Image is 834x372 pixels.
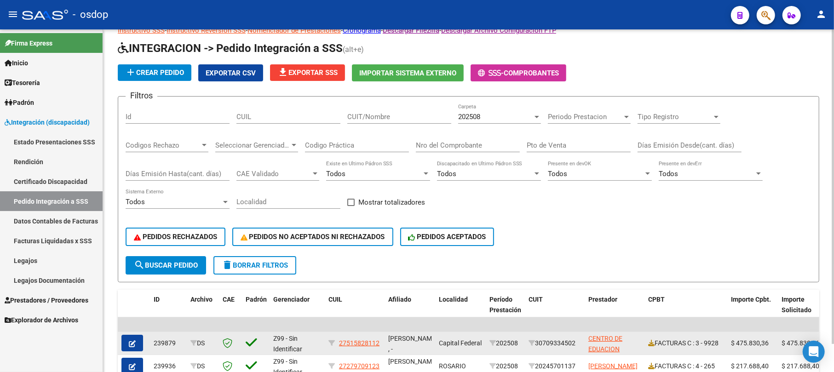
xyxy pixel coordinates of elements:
datatable-header-cell: Importe Solicitado [778,290,828,330]
button: PEDIDOS RECHAZADOS [126,228,225,246]
span: Todos [126,198,145,206]
span: Afiliado [388,296,411,303]
span: Tesorería [5,78,40,88]
span: Firma Express [5,38,52,48]
span: Padrón [246,296,267,303]
span: $ 475.830,36 [731,339,769,347]
a: Nomenclador de Prestaciones [247,26,341,34]
span: CPBT [648,296,665,303]
datatable-header-cell: Período Prestación [486,290,525,330]
span: - [478,69,504,77]
span: Explorador de Archivos [5,315,78,325]
div: 239936 [154,361,183,372]
span: Inicio [5,58,28,68]
span: Importe Solicitado [782,296,811,314]
span: Borrar Filtros [222,261,288,269]
span: CAE [223,296,235,303]
span: INTEGRACION -> Pedido Integración a SSS [118,42,343,55]
div: 20245701137 [529,361,581,372]
button: Importar Sistema Externo [352,64,464,81]
mat-icon: delete [222,259,233,270]
span: Todos [659,170,678,178]
button: -Comprobantes [471,64,566,81]
datatable-header-cell: Prestador [585,290,644,330]
span: Todos [548,170,567,178]
span: Todos [437,170,456,178]
span: Integración (discapacidad) [5,117,90,127]
button: PEDIDOS ACEPTADOS [400,228,495,246]
span: Exportar CSV [206,69,256,77]
span: Localidad [439,296,468,303]
span: Tipo Registro [638,113,712,121]
span: [PERSON_NAME] , - [388,335,437,353]
h3: Filtros [126,89,157,102]
div: 202508 [489,338,521,349]
span: $ 217.688,40 [731,362,769,370]
span: Periodo Prestacion [548,113,622,121]
span: ID [154,296,160,303]
button: Buscar Pedido [126,256,206,275]
datatable-header-cell: Importe Cpbt. [727,290,778,330]
span: Todos [326,170,345,178]
span: $ 217.688,40 [782,362,819,370]
datatable-header-cell: Afiliado [385,290,435,330]
a: Instructivo Reversión SSS [167,26,246,34]
span: PEDIDOS ACEPTADOS [408,233,486,241]
span: Exportar SSS [277,69,338,77]
div: 202508 [489,361,521,372]
datatable-header-cell: CAE [219,290,242,330]
datatable-header-cell: ID [150,290,187,330]
p: - - - - - [118,25,819,35]
datatable-header-cell: Localidad [435,290,486,330]
span: [PERSON_NAME] [588,362,638,370]
span: Mostrar totalizadores [358,197,425,208]
span: PEDIDOS RECHAZADOS [134,233,217,241]
div: DS [190,338,215,349]
a: Instructivo SSS [118,26,165,34]
span: ROSARIO [439,362,466,370]
span: Comprobantes [504,69,559,77]
datatable-header-cell: CPBT [644,290,727,330]
span: CAE Validado [236,170,311,178]
mat-icon: add [125,67,136,78]
datatable-header-cell: CUIL [325,290,385,330]
mat-icon: search [134,259,145,270]
a: Cronograma [343,26,381,34]
span: Codigos Rechazo [126,141,200,149]
div: DS [190,361,215,372]
button: Exportar SSS [270,64,345,81]
button: Borrar Filtros [213,256,296,275]
span: Importe Cpbt. [731,296,771,303]
a: Descargar Archivo Configuración FTP [441,26,556,34]
span: 27515828112 [339,339,380,347]
a: Descargar Filezilla [383,26,439,34]
span: CUIL [328,296,342,303]
div: FACTURAS C : 4 - 265 [648,361,724,372]
span: Gerenciador [273,296,310,303]
span: Archivo [190,296,213,303]
div: Open Intercom Messenger [803,341,825,363]
span: - osdop [73,5,108,25]
span: Período Prestación [489,296,521,314]
span: PEDIDOS NO ACEPTADOS NI RECHAZADOS [241,233,385,241]
div: FACTURAS C : 3 - 9928 [648,338,724,349]
button: Exportar CSV [198,64,263,81]
mat-icon: person [816,9,827,20]
span: Prestador [588,296,617,303]
span: Buscar Pedido [134,261,198,269]
span: 27279709123 [339,362,380,370]
datatable-header-cell: Padrón [242,290,270,330]
div: 239879 [154,338,183,349]
button: PEDIDOS NO ACEPTADOS NI RECHAZADOS [232,228,393,246]
datatable-header-cell: Archivo [187,290,219,330]
div: 30709334502 [529,338,581,349]
span: Capital Federal [439,339,482,347]
mat-icon: menu [7,9,18,20]
span: Z99 - Sin Identificar [273,335,302,353]
span: Crear Pedido [125,69,184,77]
datatable-header-cell: CUIT [525,290,585,330]
span: Importar Sistema Externo [359,69,456,77]
mat-icon: file_download [277,67,288,78]
button: Crear Pedido [118,64,191,81]
span: 202508 [458,113,480,121]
